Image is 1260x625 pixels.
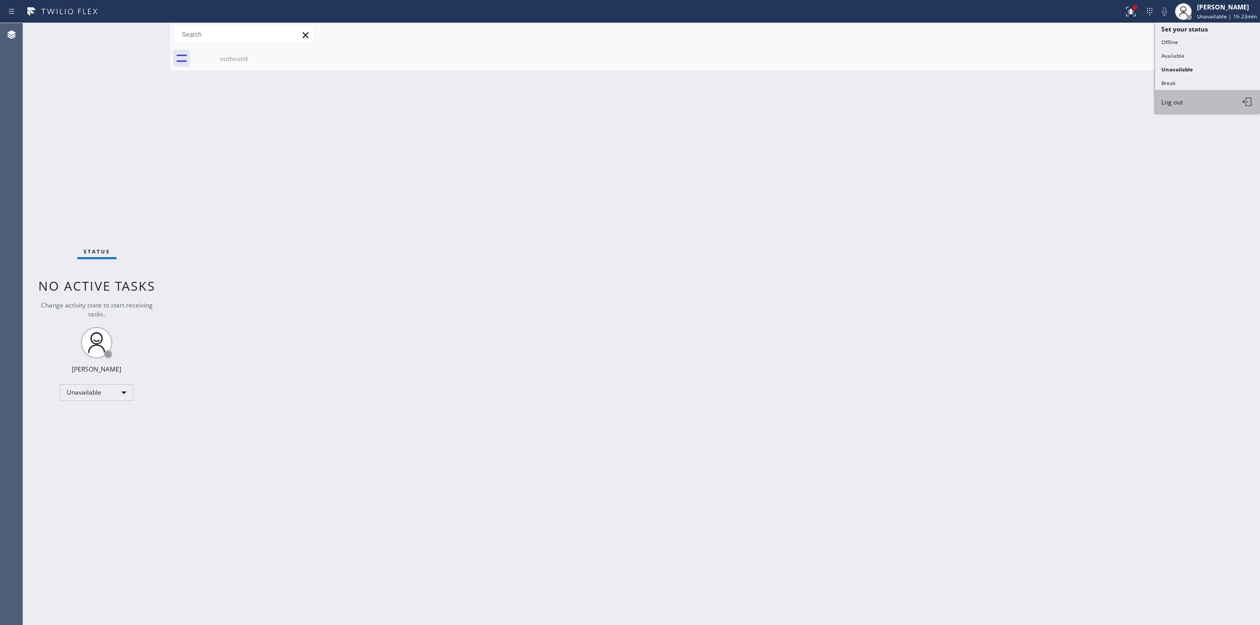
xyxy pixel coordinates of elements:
[72,365,121,374] div: [PERSON_NAME]
[1197,13,1257,20] span: Unavailable | 1h 23min
[60,384,133,401] div: Unavailable
[38,277,155,294] span: No active tasks
[41,301,153,319] span: Change activity state to start receiving tasks.
[194,55,274,62] div: outbound
[83,248,110,255] span: Status
[174,26,314,43] input: Search
[1157,4,1172,19] button: Mute
[1197,3,1257,12] div: [PERSON_NAME]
